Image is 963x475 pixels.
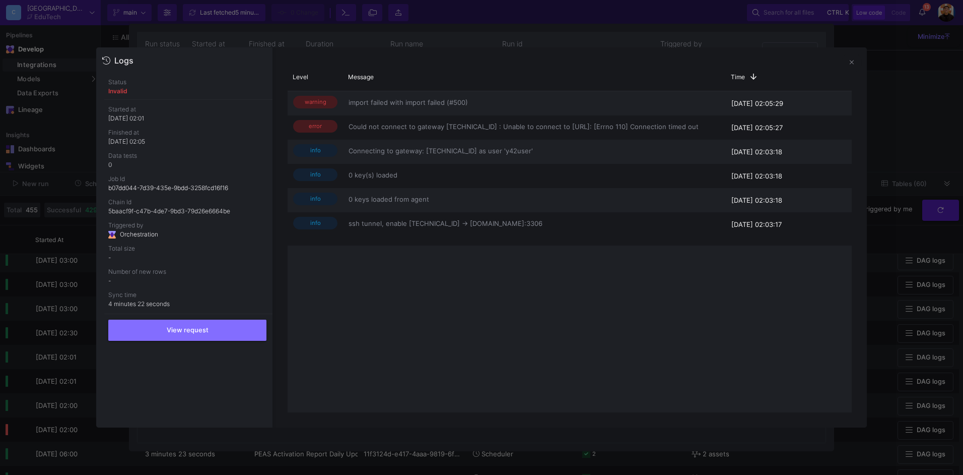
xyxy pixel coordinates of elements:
[108,198,272,207] p: Chain Id
[349,145,720,156] span: Connecting to gateway: [TECHNICAL_ID] as user 'y42user'
[293,217,337,229] span: info
[726,212,852,246] div: [DATE] 02:03:17
[726,115,852,140] div: [DATE] 02:05:27
[108,231,116,239] img: Orchestration logo
[349,121,720,132] span: Could not connect to gateway [TECHNICAL_ID] : Unable to connect to [URL]: [Errno 110] Connection ...
[293,73,308,81] span: Level
[108,320,266,341] button: View request
[731,73,745,81] span: Time
[726,140,852,164] div: [DATE] 02:03:18
[293,120,337,133] span: error
[726,188,852,212] div: [DATE] 02:03:18
[108,207,272,216] p: 5baacf9f-c47b-4de7-9bd3-79d26e6664be
[108,253,272,262] p: -
[293,96,337,108] span: warning
[726,91,852,115] div: [DATE] 02:05:29
[108,290,272,300] p: Sync time
[293,144,337,157] span: info
[108,105,272,114] p: Started at
[108,300,272,309] p: 4 minutes 22 seconds
[108,151,272,160] p: Data tests
[108,244,272,253] p: Total size
[349,97,720,108] span: import failed with import failed (#500)
[348,73,374,81] span: Message
[167,326,209,334] span: View request
[108,184,272,193] p: b07dd044-7d39-435e-9bdd-3258fcd16f16
[108,78,127,87] p: Status
[108,114,272,123] p: [DATE] 02:01
[120,230,158,239] span: Orchestration
[293,193,337,205] span: info
[108,174,272,184] p: Job Id
[349,218,720,229] span: ssh tunnel, enable [TECHNICAL_ID] -> [DOMAIN_NAME]:3306
[108,276,272,285] p: -
[108,128,272,137] p: Finished at
[726,164,852,188] div: [DATE] 02:03:18
[349,169,720,181] span: 0 key(s) loaded
[349,194,720,205] span: 0 keys loaded from agent
[108,267,272,276] p: Number of new rows
[108,221,272,230] p: Triggered by
[293,168,337,181] span: info
[114,55,133,66] div: Logs
[108,87,127,96] p: invalid
[108,137,272,146] p: [DATE] 02:05
[108,160,272,169] p: 0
